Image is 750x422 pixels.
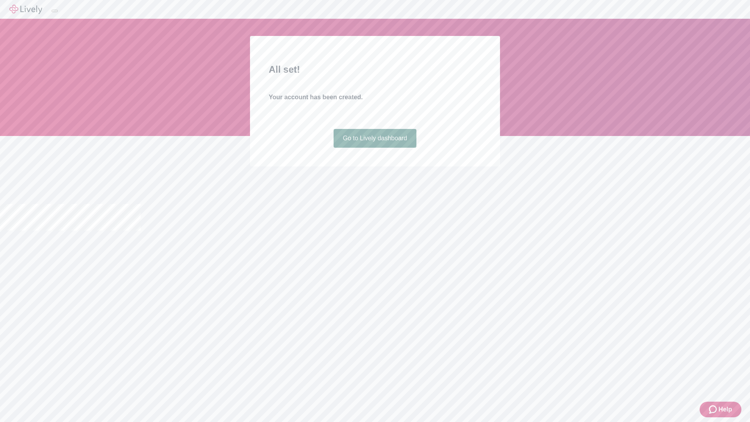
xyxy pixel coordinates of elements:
[269,93,481,102] h4: Your account has been created.
[9,5,42,14] img: Lively
[709,405,718,414] svg: Zendesk support icon
[52,10,58,12] button: Log out
[700,402,741,417] button: Zendesk support iconHelp
[269,63,481,77] h2: All set!
[334,129,417,148] a: Go to Lively dashboard
[718,405,732,414] span: Help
